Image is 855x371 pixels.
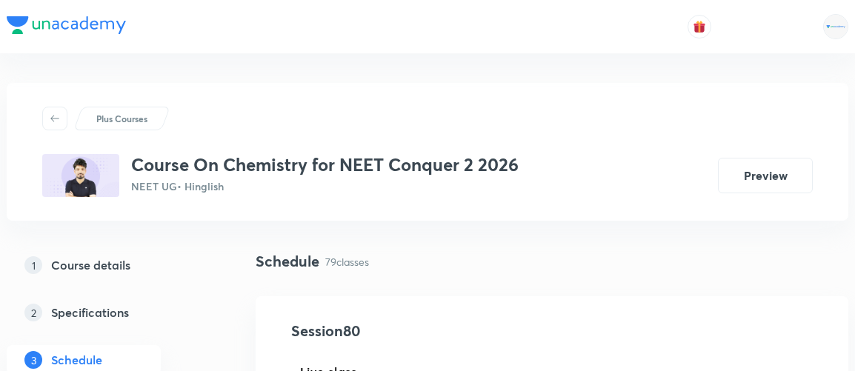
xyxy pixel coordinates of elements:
[24,304,42,321] p: 2
[693,20,706,33] img: avatar
[688,15,711,39] button: avatar
[51,256,130,274] h5: Course details
[42,154,119,197] img: 3E0D8636-ACBA-434D-985E-162076F0AC96_plus.png
[718,158,813,193] button: Preview
[51,304,129,321] h5: Specifications
[7,250,208,280] a: 1Course details
[823,14,848,39] img: Rahul Mishra
[131,178,519,194] p: NEET UG • Hinglish
[291,320,562,342] h4: Session 80
[256,250,319,273] h4: Schedule
[96,112,147,125] p: Plus Courses
[24,351,42,369] p: 3
[24,256,42,274] p: 1
[7,298,208,327] a: 2Specifications
[7,16,126,34] img: Company Logo
[131,154,519,176] h3: Course On Chemistry for NEET Conquer 2 2026
[7,16,126,38] a: Company Logo
[325,254,369,270] p: 79 classes
[51,351,102,369] h5: Schedule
